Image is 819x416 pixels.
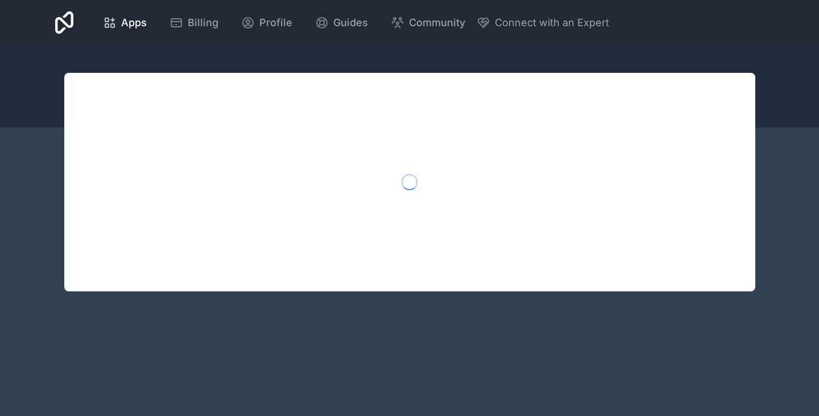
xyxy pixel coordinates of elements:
[306,10,377,35] a: Guides
[477,15,609,31] button: Connect with an Expert
[259,15,292,31] span: Profile
[121,15,147,31] span: Apps
[160,10,227,35] a: Billing
[94,10,156,35] a: Apps
[409,15,465,31] span: Community
[232,10,301,35] a: Profile
[495,15,609,31] span: Connect with an Expert
[382,10,474,35] a: Community
[188,15,218,31] span: Billing
[333,15,368,31] span: Guides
